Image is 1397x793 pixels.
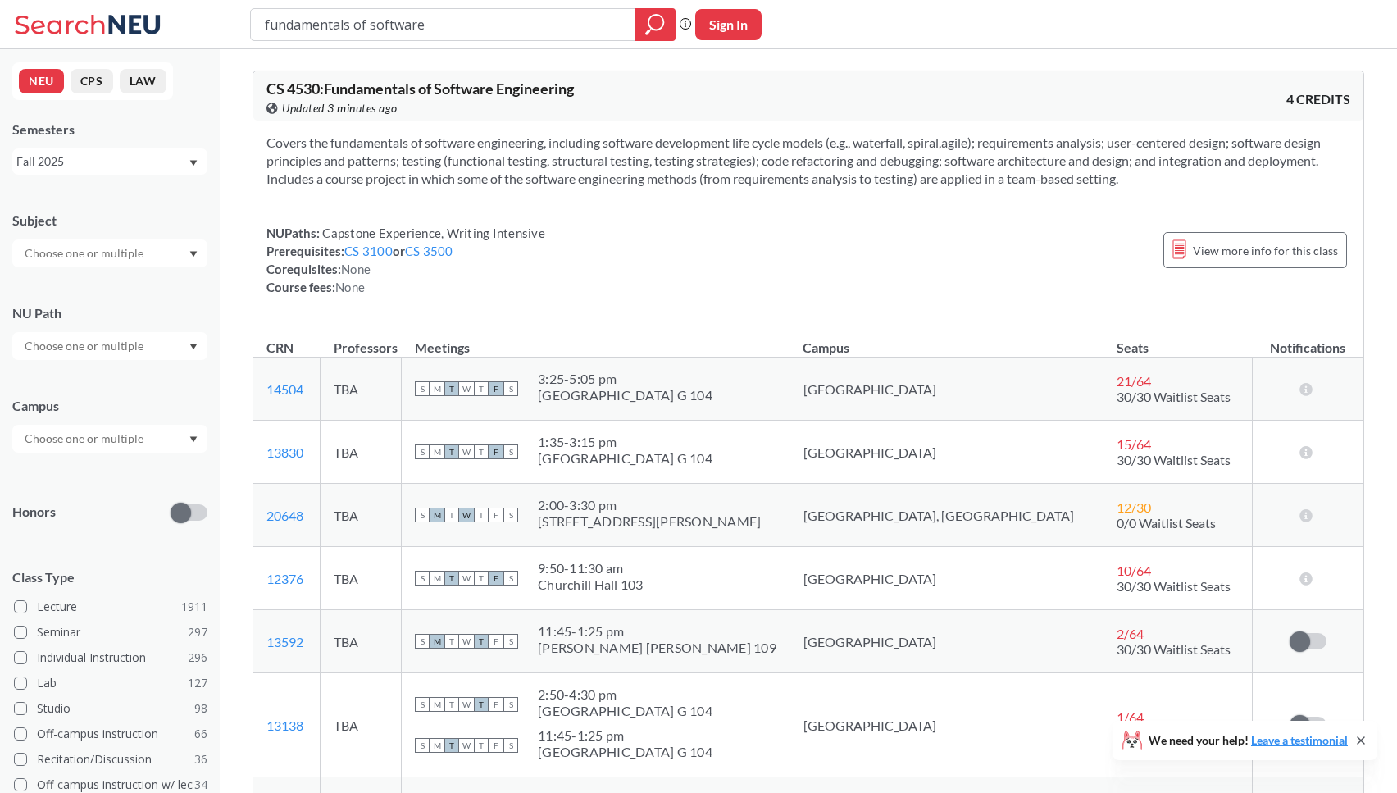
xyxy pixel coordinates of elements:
div: 2:00 - 3:30 pm [538,497,761,513]
span: W [459,697,474,712]
span: T [474,697,489,712]
button: NEU [19,69,64,93]
a: CS 3100 [344,244,393,258]
svg: Dropdown arrow [189,160,198,166]
div: 1:35 - 3:15 pm [538,434,712,450]
span: 1911 [181,598,207,616]
span: 15 / 64 [1117,436,1151,452]
span: T [474,738,489,753]
a: 13138 [266,718,303,733]
span: CS 4530 : Fundamentals of Software Engineering [266,80,574,98]
span: 0/0 Waitlist Seats [1117,515,1216,531]
div: NU Path [12,304,207,322]
td: TBA [321,610,402,673]
span: F [489,697,503,712]
span: W [459,508,474,522]
span: 21 / 64 [1117,373,1151,389]
div: Campus [12,397,207,415]
span: None [335,280,365,294]
span: F [489,444,503,459]
span: F [489,634,503,649]
span: T [444,738,459,753]
span: 296 [188,649,207,667]
div: magnifying glass [635,8,676,41]
div: Fall 2025 [16,153,188,171]
span: T [444,571,459,586]
span: M [430,444,444,459]
span: S [415,508,430,522]
span: T [444,697,459,712]
span: T [444,634,459,649]
span: S [503,634,518,649]
span: S [415,571,430,586]
div: [STREET_ADDRESS][PERSON_NAME] [538,513,761,530]
a: Leave a testimonial [1251,733,1348,747]
div: [GEOGRAPHIC_DATA] G 104 [538,703,712,719]
input: Choose one or multiple [16,336,154,356]
a: 14504 [266,381,303,397]
span: S [415,381,430,396]
span: None [341,262,371,276]
th: Professors [321,322,402,358]
span: 66 [194,725,207,743]
span: 127 [188,674,207,692]
span: T [474,444,489,459]
label: Lab [14,672,207,694]
a: 20648 [266,508,303,523]
svg: Dropdown arrow [189,436,198,443]
span: S [415,444,430,459]
td: TBA [321,673,402,777]
label: Studio [14,698,207,719]
span: Updated 3 minutes ago [282,99,398,117]
button: LAW [120,69,166,93]
span: 36 [194,750,207,768]
td: TBA [321,547,402,610]
div: 2:50 - 4:30 pm [538,686,712,703]
div: Fall 2025Dropdown arrow [12,148,207,175]
td: [GEOGRAPHIC_DATA] [790,673,1103,777]
span: Capstone Experience, Writing Intensive [320,226,545,240]
span: T [474,634,489,649]
svg: Dropdown arrow [189,251,198,257]
div: Dropdown arrow [12,332,207,360]
span: W [459,738,474,753]
span: M [430,571,444,586]
div: [GEOGRAPHIC_DATA] G 104 [538,387,712,403]
span: S [503,697,518,712]
span: F [489,508,503,522]
div: Churchill Hall 103 [538,577,644,593]
label: Seminar [14,622,207,643]
th: Notifications [1252,322,1363,358]
span: M [430,381,444,396]
span: 30/30 Waitlist Seats [1117,452,1231,467]
label: Lecture [14,596,207,618]
svg: magnifying glass [645,13,665,36]
span: 30/30 Waitlist Seats [1117,389,1231,404]
span: F [489,571,503,586]
span: 1 / 64 [1117,709,1144,725]
td: TBA [321,484,402,547]
span: S [503,571,518,586]
span: 30/30 Waitlist Seats [1117,641,1231,657]
a: 13592 [266,634,303,649]
div: [PERSON_NAME] [PERSON_NAME] 109 [538,640,776,656]
span: M [430,738,444,753]
span: 297 [188,623,207,641]
span: T [444,444,459,459]
button: Sign In [695,9,762,40]
td: [GEOGRAPHIC_DATA] [790,421,1103,484]
span: Class Type [12,568,207,586]
label: Off-campus instruction [14,723,207,745]
label: Individual Instruction [14,647,207,668]
span: S [415,634,430,649]
input: Choose one or multiple [16,429,154,449]
span: W [459,571,474,586]
input: Class, professor, course number, "phrase" [263,11,623,39]
span: S [503,738,518,753]
span: W [459,381,474,396]
span: T [474,571,489,586]
div: 9:50 - 11:30 am [538,560,644,577]
span: W [459,444,474,459]
span: 10 / 64 [1117,563,1151,578]
span: M [430,697,444,712]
